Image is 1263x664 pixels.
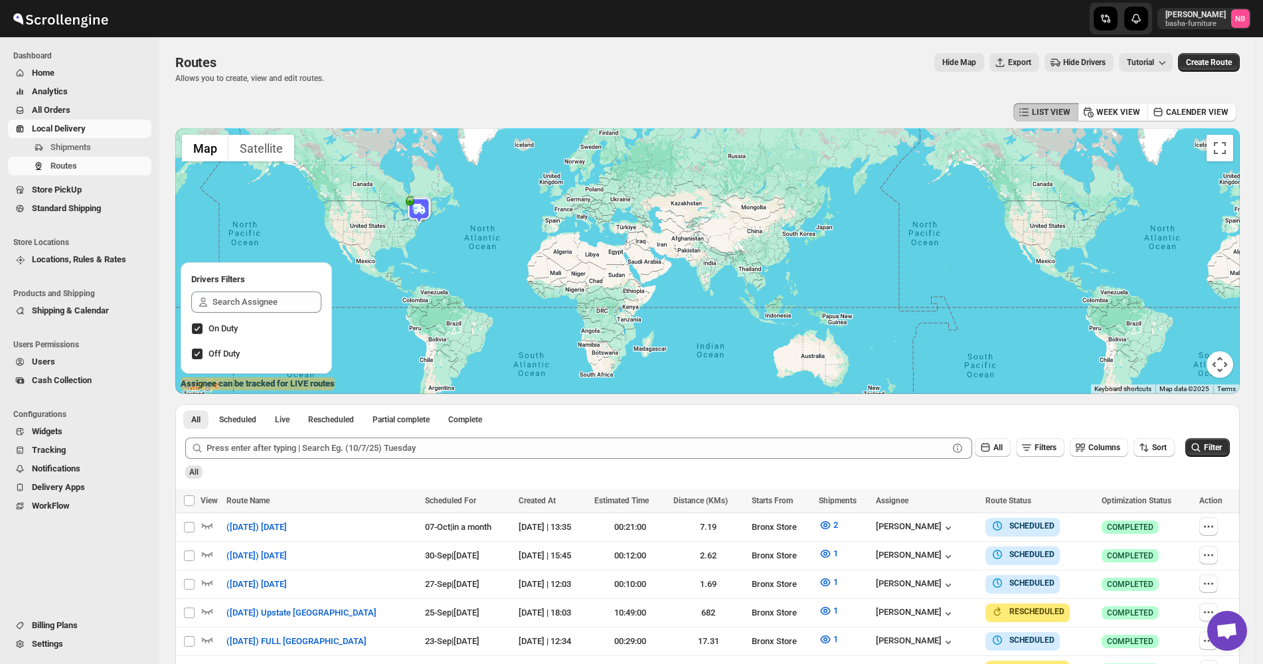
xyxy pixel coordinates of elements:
div: Open chat [1207,611,1247,651]
div: [DATE] | 12:03 [519,578,586,591]
span: All Orders [32,105,70,115]
div: 682 [673,606,744,620]
span: 2 [833,520,838,530]
span: Distance (KMs) [673,496,728,505]
button: Settings [8,635,151,653]
div: 2.62 [673,549,744,562]
button: ([DATE]) [DATE] [218,517,295,538]
span: Export [1008,57,1031,68]
div: Bronx Store [752,521,811,534]
button: Show street map [182,135,228,161]
span: Columns [1088,443,1120,452]
b: SCHEDULED [1009,521,1054,531]
button: Map camera controls [1207,351,1233,378]
span: 1 [833,577,838,587]
span: 07-Oct | in a month [425,522,491,532]
span: 25-Sep | [DATE] [425,608,479,618]
span: ([DATE]) [DATE] [226,521,287,534]
span: Home [32,68,54,78]
button: [PERSON_NAME] [876,521,955,535]
span: Off Duty [209,349,240,359]
button: Routes [8,157,151,175]
span: Routes [50,161,77,171]
span: All [189,467,199,477]
button: Notifications [8,459,151,478]
span: Route Status [985,496,1031,505]
span: Sort [1152,443,1167,452]
button: Locations, Rules & Rates [8,250,151,269]
div: 7.19 [673,521,744,534]
button: Filter [1185,438,1230,457]
button: [PERSON_NAME] [876,635,955,649]
span: Widgets [32,426,62,436]
span: 30-Sep | [DATE] [425,550,479,560]
button: Keyboard shortcuts [1094,384,1151,394]
span: Nael Basha [1231,9,1250,28]
button: [PERSON_NAME] [876,607,955,620]
p: [PERSON_NAME] [1165,9,1226,20]
span: Shipments [50,142,91,152]
button: RESCHEDULED [991,605,1064,618]
div: 00:10:00 [594,578,665,591]
span: Scheduled [219,414,256,425]
button: LIST VIEW [1013,103,1078,122]
button: Shipping & Calendar [8,301,151,320]
span: Hide Map [942,57,976,68]
span: LIST VIEW [1032,107,1070,118]
div: 00:12:00 [594,549,665,562]
b: RESCHEDULED [1009,607,1064,616]
button: WEEK VIEW [1078,103,1148,122]
span: Store PickUp [32,185,82,195]
span: Filters [1035,443,1056,452]
span: Map data ©2025 [1159,385,1209,392]
h2: Drivers Filters [191,273,321,286]
button: [PERSON_NAME] [876,578,955,592]
span: Notifications [32,463,80,473]
img: Google [179,376,222,394]
button: Cash Collection [8,371,151,390]
span: Users Permissions [13,339,153,350]
span: Tracking [32,445,66,455]
div: Bronx Store [752,635,811,648]
button: 1 [811,629,846,650]
a: Terms (opens in new tab) [1217,385,1236,392]
span: ([DATE]) Upstate [GEOGRAPHIC_DATA] [226,606,377,620]
button: SCHEDULED [991,576,1054,590]
button: Filters [1016,438,1064,457]
span: COMPLETED [1107,522,1153,533]
button: Toggle fullscreen view [1207,135,1233,161]
button: Hide Drivers [1045,53,1114,72]
span: Created At [519,496,556,505]
span: ([DATE]) [DATE] [226,578,287,591]
span: Analytics [32,86,68,96]
button: SCHEDULED [991,519,1054,533]
button: [PERSON_NAME] [876,550,955,563]
span: COMPLETED [1107,636,1153,647]
span: 23-Sep | [DATE] [425,636,479,646]
span: 1 [833,548,838,558]
span: WEEK VIEW [1096,107,1140,118]
span: ([DATE]) [DATE] [226,549,287,562]
button: Show satellite imagery [228,135,294,161]
p: Allows you to create, view and edit routes. [175,73,324,84]
span: Users [32,357,55,367]
button: Tutorial [1119,53,1173,72]
span: Shipping & Calendar [32,305,109,315]
span: Local Delivery [32,124,86,133]
button: Home [8,64,151,82]
div: 00:29:00 [594,635,665,648]
b: SCHEDULED [1009,635,1054,645]
a: Open this area in Google Maps (opens a new window) [179,376,222,394]
button: Delivery Apps [8,478,151,497]
div: 17.31 [673,635,744,648]
span: Scheduled For [425,496,476,505]
text: NB [1236,15,1246,23]
button: Export [989,53,1039,72]
span: 1 [833,606,838,616]
b: SCHEDULED [1009,550,1054,559]
span: WorkFlow [32,501,70,511]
